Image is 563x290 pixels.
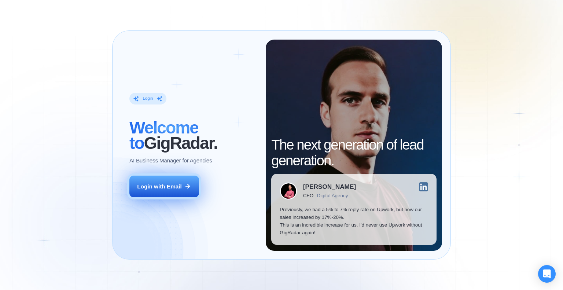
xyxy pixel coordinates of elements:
[129,157,212,164] p: AI Business Manager for Agencies
[271,137,437,168] h2: The next generation of lead generation.
[129,120,257,151] h2: ‍ GigRadar.
[137,183,182,190] div: Login with Email
[129,176,199,198] button: Login with Email
[317,193,348,198] div: Digital Agency
[129,118,198,153] span: Welcome to
[303,193,313,198] div: CEO
[143,96,153,101] div: Login
[538,265,556,283] div: Open Intercom Messenger
[280,206,428,237] p: Previously, we had a 5% to 7% reply rate on Upwork, but now our sales increased by 17%-20%. This ...
[303,184,356,190] div: [PERSON_NAME]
